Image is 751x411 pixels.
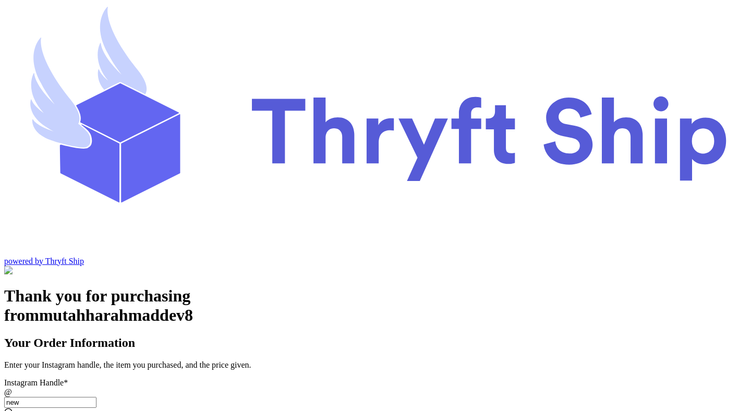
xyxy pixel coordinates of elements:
[4,257,84,265] a: powered by Thryft Ship
[4,266,108,275] img: Customer Form Background
[4,378,68,387] label: Instagram Handle
[4,360,747,370] p: Enter your Instagram handle, the item you purchased, and the price given.
[4,286,747,325] h1: Thank you for purchasing from
[4,336,747,350] h2: Your Order Information
[4,388,747,397] div: @
[39,306,193,324] span: mutahharahmaddev8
